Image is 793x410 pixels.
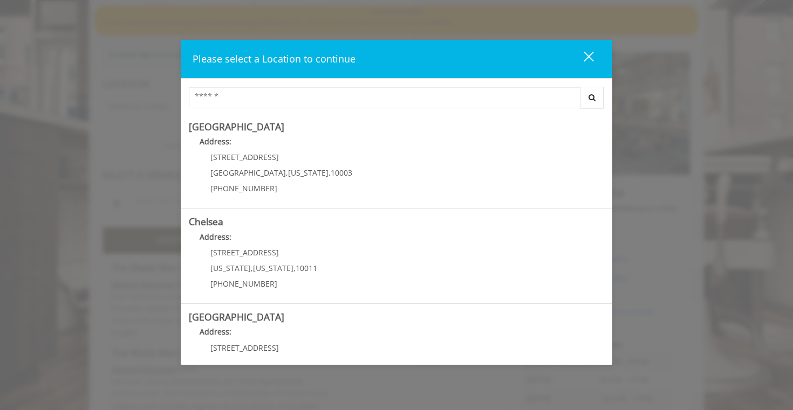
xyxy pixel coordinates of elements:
span: [GEOGRAPHIC_DATA] [210,168,286,178]
i: Search button [586,94,598,101]
span: , [251,358,253,369]
span: [US_STATE] [210,358,251,369]
b: [GEOGRAPHIC_DATA] [189,120,284,133]
span: [US_STATE] [253,263,293,273]
span: [STREET_ADDRESS] [210,247,279,258]
b: [GEOGRAPHIC_DATA] [189,310,284,323]
input: Search Center [189,87,580,108]
span: [STREET_ADDRESS] [210,343,279,353]
span: 10003 [331,168,352,178]
div: Center Select [189,87,604,114]
span: Please select a Location to continue [193,52,356,65]
span: [PHONE_NUMBER] [210,183,277,193]
span: 10011 [296,358,317,369]
button: close dialog [564,48,600,70]
span: , [251,263,253,273]
b: Address: [200,232,231,242]
span: [US_STATE] [288,168,329,178]
span: , [293,263,296,273]
span: , [329,168,331,178]
b: Address: [200,326,231,337]
b: Chelsea [189,215,223,228]
span: [STREET_ADDRESS] [210,152,279,162]
span: , [293,358,296,369]
b: Address: [200,136,231,147]
span: , [286,168,288,178]
div: close dialog [571,51,593,67]
span: [US_STATE] [253,358,293,369]
span: [US_STATE] [210,263,251,273]
span: 10011 [296,263,317,273]
span: [PHONE_NUMBER] [210,279,277,289]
